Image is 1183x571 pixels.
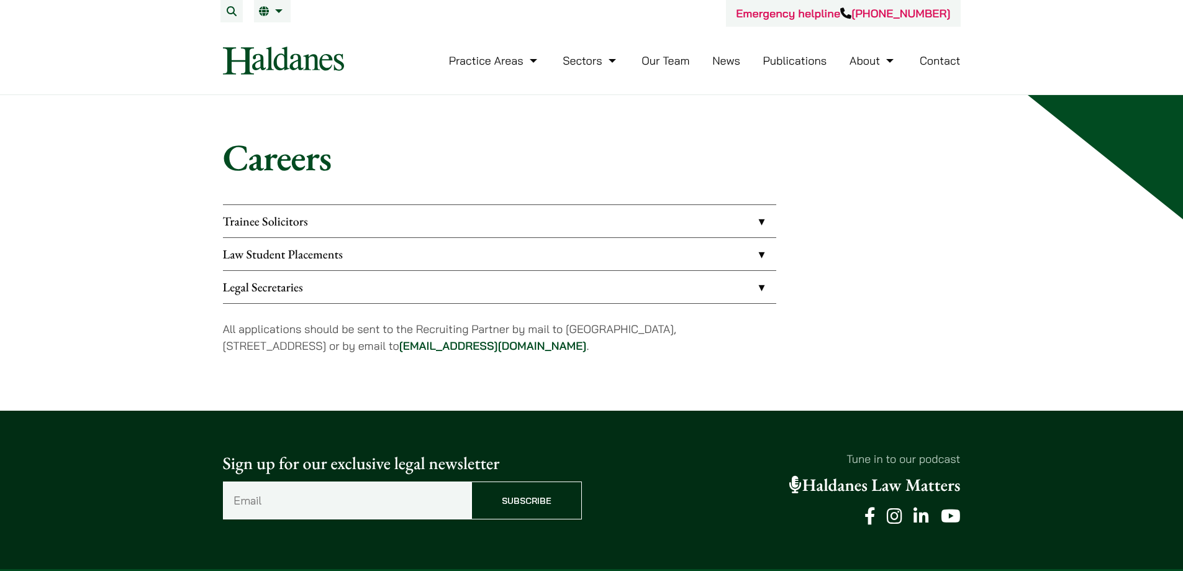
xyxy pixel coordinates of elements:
[223,238,776,270] a: Law Student Placements
[712,53,740,68] a: News
[223,271,776,303] a: Legal Secretaries
[399,339,587,353] a: [EMAIL_ADDRESS][DOMAIN_NAME]
[223,205,776,237] a: Trainee Solicitors
[223,47,344,75] img: Logo of Haldanes
[259,6,286,16] a: EN
[920,53,961,68] a: Contact
[223,482,471,519] input: Email
[223,450,582,477] p: Sign up for our exclusive legal newsletter
[641,53,689,68] a: Our Team
[763,53,827,68] a: Publications
[602,450,961,467] p: Tune in to our podcast
[850,53,897,68] a: About
[789,474,961,496] a: Haldanes Law Matters
[563,53,619,68] a: Sectors
[223,135,961,180] h1: Careers
[449,53,540,68] a: Practice Areas
[223,321,776,354] p: All applications should be sent to the Recruiting Partner by mail to [GEOGRAPHIC_DATA], [STREET_A...
[736,6,950,21] a: Emergency helpline[PHONE_NUMBER]
[471,482,582,519] input: Subscribe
